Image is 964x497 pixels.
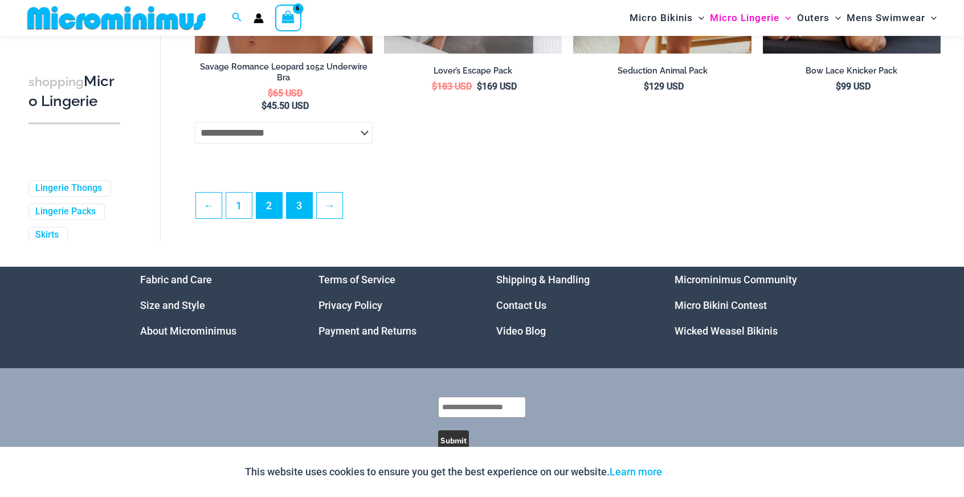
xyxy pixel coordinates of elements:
[384,66,562,80] a: Lover’s Escape Pack
[675,267,824,344] nav: Menu
[675,325,778,337] a: Wicked Weasel Bikinis
[262,100,267,111] span: $
[196,193,222,218] a: ←
[847,3,925,32] span: Mens Swimwear
[763,66,941,76] h2: Bow Lace Knicker Pack
[195,62,373,87] a: Savage Romance Leopard 1052 Underwire Bra
[140,267,290,344] aside: Footer Widget 1
[256,193,282,218] span: Page 2
[140,274,212,286] a: Fabric and Care
[28,75,84,89] span: shopping
[432,81,472,92] bdi: 183 USD
[317,193,342,218] a: →
[707,3,794,32] a: Micro LingerieMenu ToggleMenu Toggle
[610,466,662,478] a: Learn more
[496,267,646,344] nav: Menu
[35,182,102,194] a: Lingerie Thongs
[477,81,517,92] bdi: 169 USD
[675,267,824,344] aside: Footer Widget 4
[794,3,844,32] a: OutersMenu ToggleMenu Toggle
[318,299,382,311] a: Privacy Policy
[925,3,937,32] span: Menu Toggle
[496,267,646,344] aside: Footer Widget 3
[630,3,693,32] span: Micro Bikinis
[268,88,303,99] bdi: 65 USD
[35,229,59,241] a: Skirts
[195,192,941,225] nav: Product Pagination
[232,11,242,25] a: Search icon link
[496,299,546,311] a: Contact Us
[318,267,468,344] aside: Footer Widget 2
[318,274,395,286] a: Terms of Service
[318,267,468,344] nav: Menu
[836,81,841,92] span: $
[573,66,751,76] h2: Seduction Animal Pack
[693,3,704,32] span: Menu Toggle
[262,100,309,111] bdi: 45.50 USD
[763,66,941,80] a: Bow Lace Knicker Pack
[477,81,482,92] span: $
[254,13,264,23] a: Account icon link
[35,205,96,217] a: Lingerie Packs
[830,3,841,32] span: Menu Toggle
[245,463,662,480] p: This website uses cookies to ensure you get the best experience on our website.
[644,81,649,92] span: $
[140,299,205,311] a: Size and Style
[287,193,312,218] a: Page 3
[671,458,719,486] button: Accept
[28,72,120,111] h3: Micro Lingerie
[844,3,940,32] a: Mens SwimwearMenu ToggleMenu Toggle
[226,193,252,218] a: Page 1
[797,3,830,32] span: Outers
[644,81,684,92] bdi: 129 USD
[710,3,779,32] span: Micro Lingerie
[675,274,797,286] a: Microminimus Community
[268,88,273,99] span: $
[625,2,941,34] nav: Site Navigation
[318,325,416,337] a: Payment and Returns
[573,66,751,80] a: Seduction Animal Pack
[627,3,707,32] a: Micro BikinisMenu ToggleMenu Toggle
[432,81,437,92] span: $
[140,267,290,344] nav: Menu
[195,62,373,83] h2: Savage Romance Leopard 1052 Underwire Bra
[140,325,236,337] a: About Microminimus
[275,5,301,31] a: View Shopping Cart, 6 items
[496,325,546,337] a: Video Blog
[23,5,210,31] img: MM SHOP LOGO FLAT
[675,299,767,311] a: Micro Bikini Contest
[438,430,469,451] button: Submit
[779,3,791,32] span: Menu Toggle
[384,66,562,76] h2: Lover’s Escape Pack
[496,274,590,286] a: Shipping & Handling
[836,81,871,92] bdi: 99 USD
